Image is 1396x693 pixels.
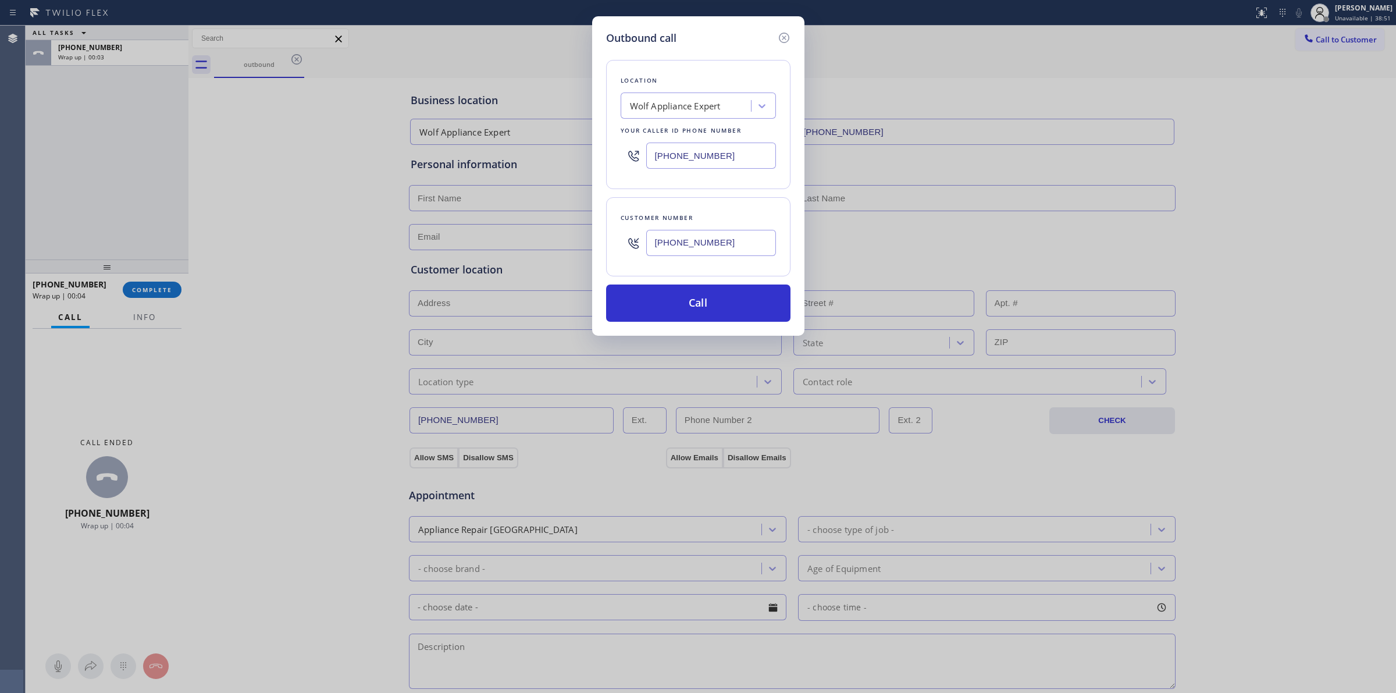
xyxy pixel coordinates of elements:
button: Call [606,285,790,322]
input: (123) 456-7890 [646,230,776,256]
div: Customer number [621,212,776,224]
input: (123) 456-7890 [646,143,776,169]
h5: Outbound call [606,30,676,46]
div: Your caller id phone number [621,125,776,137]
div: Location [621,74,776,87]
div: Wolf Appliance Expert [630,99,721,113]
